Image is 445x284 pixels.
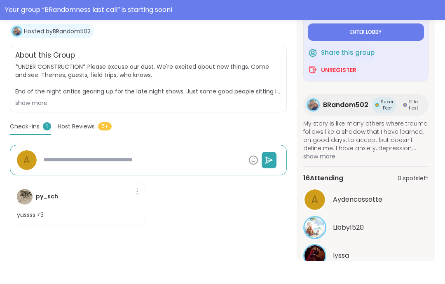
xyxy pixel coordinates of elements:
img: Elite Host [403,103,407,107]
span: A [23,153,30,167]
a: AAydencossette [303,188,429,211]
a: lyssalyssa [303,244,429,267]
span: Enter lobby [350,29,382,35]
h2: About this Group [15,50,75,61]
span: Libby1520 [333,223,364,233]
p: yussss <3 [17,211,44,219]
img: BRandom502 [308,100,319,110]
button: Unregister [308,61,356,79]
h4: py_sch [36,192,58,201]
img: ShareWell Logomark [308,65,318,75]
a: BRandom502BRandom502Super PeerSuper PeerElite HostElite Host [303,94,429,116]
img: BRandom502 [13,27,21,35]
img: lyssa [304,245,325,266]
img: Super Peer [375,103,379,107]
button: Share this group [308,44,375,61]
span: lyssa [333,251,349,261]
button: Enter lobby [308,23,424,41]
img: ShareWell Logomark [308,48,318,58]
a: Hosted byBRandom502 [24,27,91,35]
span: 16 Attending [303,173,343,183]
div: Your group “ BRandomness last call ” is starting soon! [5,5,440,15]
span: Share this group [321,48,375,58]
span: Elite Host [409,99,419,111]
img: Libby1520 [304,217,325,238]
span: show more [303,152,429,161]
span: Aydencossette [333,195,382,205]
span: *UNDER CONSTRUCTION* Please excuse our dust. We're excited about new things. Come and see. Themes... [15,63,281,95]
span: 0 spots left [398,174,429,183]
span: A [311,192,319,208]
div: show more [15,99,281,107]
span: Check-ins [10,122,40,131]
span: 1 [43,122,51,130]
span: 5+ [98,122,112,130]
span: My story is like many others where trauma follows like a shadow that I have learned, on good days... [303,119,429,152]
span: BRandom502 [323,100,368,110]
a: Libby1520Libby1520 [303,216,429,239]
span: Unregister [321,66,356,74]
span: Host Reviews [58,122,95,131]
img: py_sch [17,189,33,205]
span: Super Peer [381,99,393,111]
